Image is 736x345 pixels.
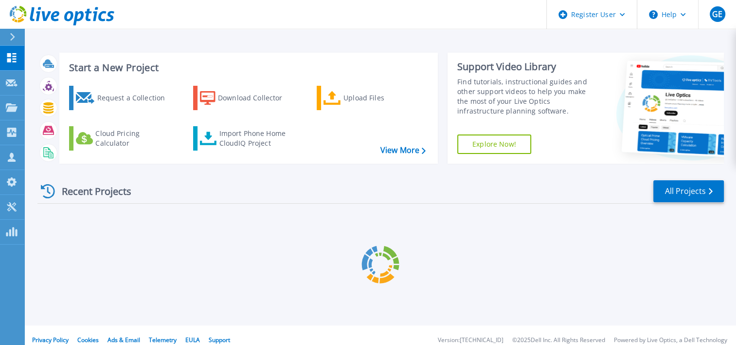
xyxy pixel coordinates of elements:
[209,336,230,344] a: Support
[512,337,605,344] li: © 2025 Dell Inc. All Rights Reserved
[149,336,177,344] a: Telemetry
[380,146,426,155] a: View More
[77,336,99,344] a: Cookies
[218,88,296,108] div: Download Collector
[97,88,175,108] div: Request a Collection
[69,126,178,151] a: Cloud Pricing Calculator
[69,86,178,110] a: Request a Collection
[185,336,200,344] a: EULA
[219,129,295,148] div: Import Phone Home CloudIQ Project
[317,86,425,110] a: Upload Files
[614,337,727,344] li: Powered by Live Optics, a Dell Technology
[69,62,425,73] h3: Start a New Project
[193,86,302,110] a: Download Collector
[438,337,503,344] li: Version: [TECHNICAL_ID]
[653,180,724,202] a: All Projects
[712,10,722,18] span: GE
[32,336,69,344] a: Privacy Policy
[108,336,140,344] a: Ads & Email
[457,60,596,73] div: Support Video Library
[343,88,421,108] div: Upload Files
[95,129,173,148] div: Cloud Pricing Calculator
[37,179,144,203] div: Recent Projects
[457,77,596,116] div: Find tutorials, instructional guides and other support videos to help you make the most of your L...
[457,134,531,154] a: Explore Now!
